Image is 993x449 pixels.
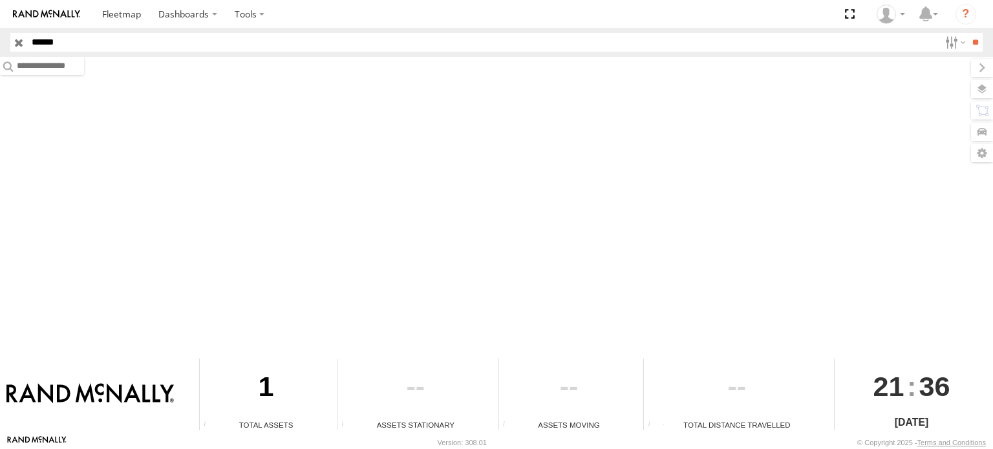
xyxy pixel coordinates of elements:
div: Total Distance Travelled [644,419,829,430]
img: rand-logo.svg [13,10,80,19]
div: Total number of assets current stationary. [337,421,357,430]
div: © Copyright 2025 - [857,439,986,446]
span: 36 [919,359,950,414]
div: Assets Moving [499,419,639,430]
div: Total number of Enabled Assets [200,421,219,430]
div: Assets Stationary [337,419,493,430]
div: Jose Goitia [872,5,910,24]
div: Version: 308.01 [438,439,487,446]
div: Total distance travelled by all assets within specified date range and applied filters [644,421,663,430]
img: Rand McNally [6,383,174,405]
i: ? [956,4,976,25]
label: Map Settings [971,144,993,162]
a: Visit our Website [7,436,67,449]
div: Total Assets [200,419,332,430]
a: Terms and Conditions [917,439,986,446]
div: 1 [200,359,332,419]
div: [DATE] [835,415,988,430]
div: : [835,359,988,414]
label: Search Filter Options [940,33,968,52]
div: Total number of assets current in transit. [499,421,518,430]
span: 21 [873,359,904,414]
